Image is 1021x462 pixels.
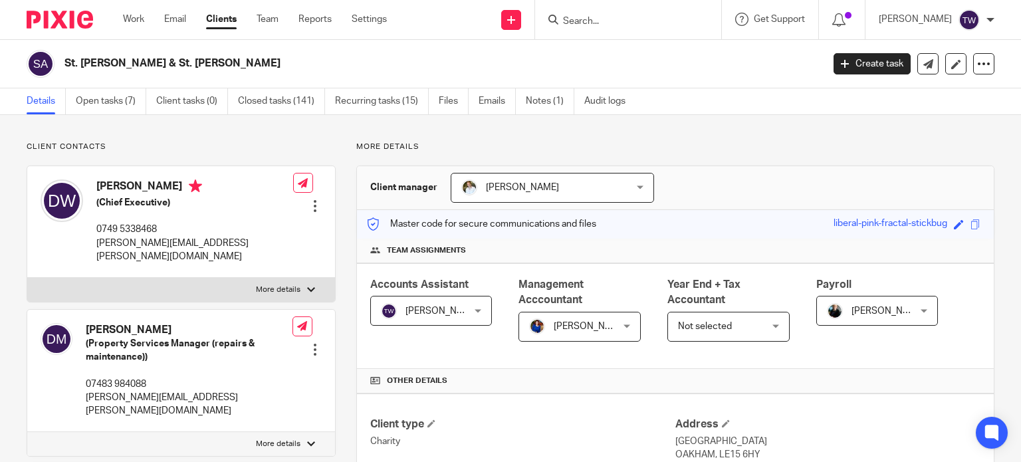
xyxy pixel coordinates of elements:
h4: [PERSON_NAME] [96,179,293,196]
a: Work [123,13,144,26]
span: Payroll [816,279,851,290]
p: OAKHAM, LE15 6HY [675,448,980,461]
p: Master code for secure communications and files [367,217,596,231]
img: svg%3E [41,323,72,355]
h3: Client manager [370,181,437,194]
a: Files [439,88,469,114]
a: Closed tasks (141) [238,88,325,114]
span: [PERSON_NAME] [851,306,925,316]
a: Settings [352,13,387,26]
span: Not selected [678,322,732,331]
a: Recurring tasks (15) [335,88,429,114]
img: Pixie [27,11,93,29]
span: Year End + Tax Accountant [667,279,740,305]
img: svg%3E [959,9,980,31]
input: Search [562,16,681,28]
span: [PERSON_NAME] [554,322,627,331]
div: liberal-pink-fractal-stickbug [834,217,947,232]
span: [PERSON_NAME] [486,183,559,192]
p: [PERSON_NAME] [879,13,952,26]
p: 0749 5338468 [96,223,293,236]
h2: St. [PERSON_NAME] & St. [PERSON_NAME] [64,57,664,70]
p: Charity [370,435,675,448]
h5: (Property Services Manager (repairs & maintenance)) [86,337,292,364]
h4: Address [675,417,980,431]
a: Create task [834,53,911,74]
img: svg%3E [27,50,55,78]
a: Notes (1) [526,88,574,114]
span: Team assignments [387,245,466,256]
p: 07483 984088 [86,378,292,391]
img: Nicole.jpeg [529,318,545,334]
img: nicky-partington.jpg [827,303,843,319]
h5: (Chief Executive) [96,196,293,209]
img: svg%3E [41,179,83,222]
p: Client contacts [27,142,336,152]
p: More details [256,439,300,449]
a: Audit logs [584,88,635,114]
span: Other details [387,376,447,386]
p: More details [256,285,300,295]
span: Get Support [754,15,805,24]
a: Details [27,88,66,114]
p: [PERSON_NAME][EMAIL_ADDRESS][PERSON_NAME][DOMAIN_NAME] [96,237,293,264]
a: Clients [206,13,237,26]
a: Client tasks (0) [156,88,228,114]
p: [GEOGRAPHIC_DATA] [675,435,980,448]
a: Email [164,13,186,26]
h4: Client type [370,417,675,431]
a: Emails [479,88,516,114]
a: Open tasks (7) [76,88,146,114]
img: svg%3E [381,303,397,319]
a: Reports [298,13,332,26]
span: Accounts Assistant [370,279,469,290]
h4: [PERSON_NAME] [86,323,292,337]
p: [PERSON_NAME][EMAIL_ADDRESS][PERSON_NAME][DOMAIN_NAME] [86,391,292,418]
i: Primary [189,179,202,193]
img: sarah-royle.jpg [461,179,477,195]
a: Team [257,13,279,26]
span: Management Acccountant [518,279,584,305]
span: [PERSON_NAME] [405,306,479,316]
p: More details [356,142,994,152]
